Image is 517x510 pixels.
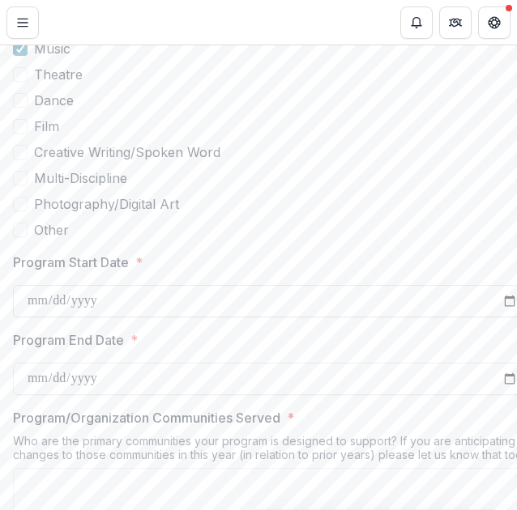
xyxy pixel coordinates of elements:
[13,330,124,350] p: Program End Date
[34,220,69,240] span: Other
[34,117,59,136] span: Film
[34,91,74,110] span: Dance
[13,408,280,427] p: Program/Organization Communities Served
[34,168,127,188] span: Multi-Discipline
[6,6,39,39] button: Toggle Menu
[478,6,511,39] button: Get Help
[34,39,70,58] span: Music
[400,6,433,39] button: Notifications
[13,253,129,272] p: Program Start Date
[34,194,179,214] span: Photography/Digital Art
[34,65,83,84] span: Theatre
[34,142,220,162] span: Creative Writing/Spoken Word
[439,6,472,39] button: Partners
